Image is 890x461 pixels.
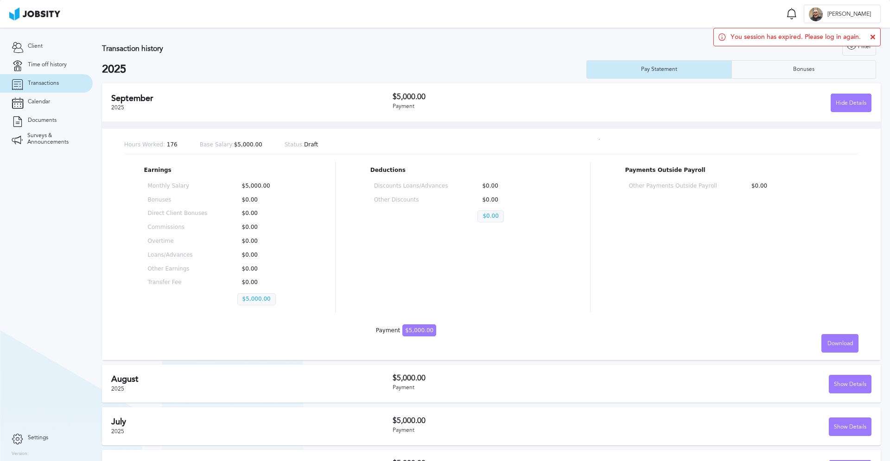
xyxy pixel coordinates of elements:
[28,62,67,68] span: Time off history
[237,197,297,203] p: $0.00
[374,197,448,203] p: Other Discounts
[111,385,124,392] span: 2025
[124,142,178,148] p: 176
[285,142,318,148] p: Draft
[376,328,436,334] div: Payment
[731,33,861,41] span: You session has expired. Please log in again.
[402,324,436,336] span: $5,000.00
[148,252,208,259] p: Loans/Advances
[237,224,297,231] p: $0.00
[102,63,586,76] h2: 2025
[843,38,876,56] div: Filter
[831,94,871,113] div: Hide Details
[148,266,208,272] p: Other Earnings
[148,279,208,286] p: Transfer Fee
[285,141,304,148] span: Status:
[237,183,297,189] p: $5,000.00
[111,417,393,427] h2: July
[12,451,29,457] label: Version:
[809,7,823,21] div: D
[829,375,871,393] button: Show Details
[237,238,297,245] p: $0.00
[477,183,552,189] p: $0.00
[148,183,208,189] p: Monthly Salary
[393,103,632,110] div: Payment
[237,210,297,217] p: $0.00
[393,417,632,425] h3: $5,000.00
[28,99,50,105] span: Calendar
[804,5,881,23] button: D[PERSON_NAME]
[827,341,853,347] span: Download
[124,141,165,148] span: Hours Worked:
[393,427,632,434] div: Payment
[821,334,858,353] button: Download
[477,197,552,203] p: $0.00
[586,60,731,79] button: Pay Statement
[144,167,301,174] p: Earnings
[237,266,297,272] p: $0.00
[823,11,876,18] span: [PERSON_NAME]
[477,210,503,222] p: $0.00
[27,133,81,145] span: Surveys & Announcements
[148,197,208,203] p: Bonuses
[731,60,877,79] button: Bonuses
[111,94,393,103] h2: September
[393,93,632,101] h3: $5,000.00
[9,7,60,20] img: ab4bad089aa723f57921c736e9817d99.png
[237,252,297,259] p: $0.00
[200,141,234,148] span: Base Salary:
[237,293,276,305] p: $5,000.00
[393,374,632,382] h3: $5,000.00
[148,238,208,245] p: Overtime
[829,417,871,436] button: Show Details
[831,94,871,112] button: Hide Details
[747,183,835,189] p: $0.00
[28,435,48,441] span: Settings
[111,374,393,384] h2: August
[788,66,819,73] div: Bonuses
[629,183,717,189] p: Other Payments Outside Payroll
[625,167,839,174] p: Payments Outside Payroll
[102,44,526,53] h3: Transaction history
[28,80,59,87] span: Transactions
[200,142,262,148] p: $5,000.00
[28,43,43,50] span: Client
[374,183,448,189] p: Discounts Loans/Advances
[111,428,124,435] span: 2025
[829,418,871,436] div: Show Details
[111,104,124,111] span: 2025
[28,117,57,124] span: Documents
[393,385,632,391] div: Payment
[636,66,682,73] div: Pay Statement
[148,224,208,231] p: Commissions
[370,167,555,174] p: Deductions
[842,37,876,56] button: Filter
[148,210,208,217] p: Direct Client Bonuses
[829,375,871,394] div: Show Details
[237,279,297,286] p: $0.00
